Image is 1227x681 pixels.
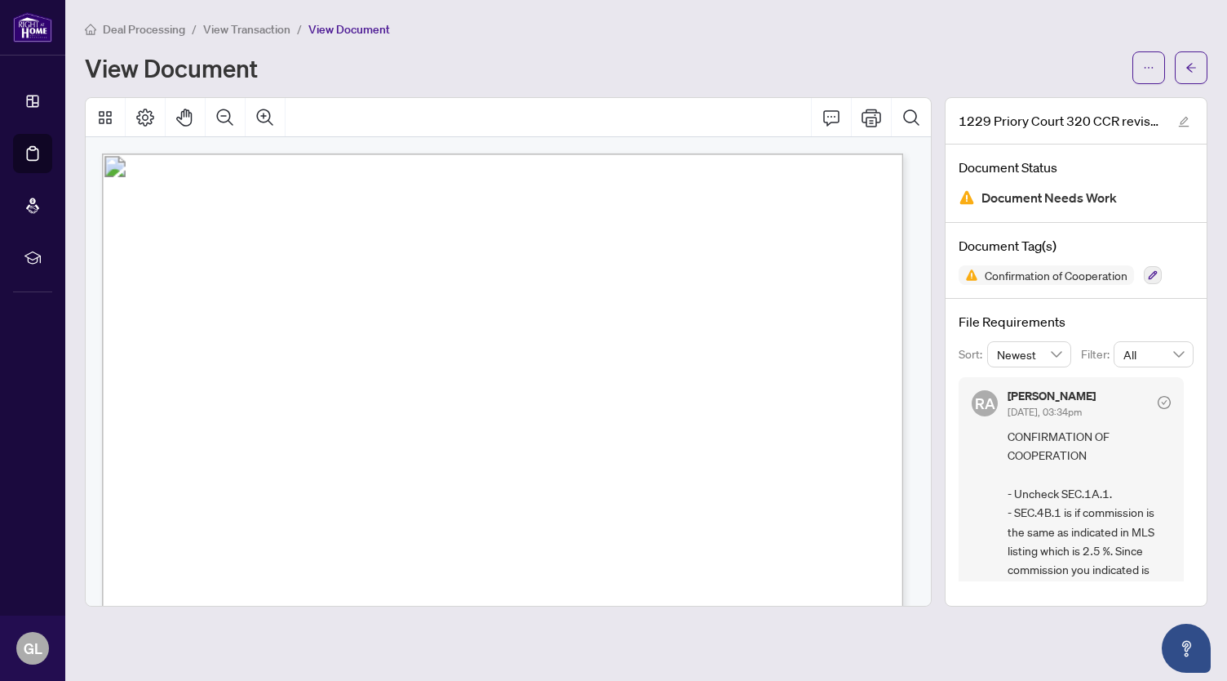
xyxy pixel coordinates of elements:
span: home [85,24,96,35]
span: All [1123,342,1184,367]
span: View Transaction [203,22,290,37]
span: GL [24,637,42,660]
h4: Document Status [959,158,1194,177]
li: / [192,20,197,38]
h1: View Document [85,55,258,81]
p: Filter: [1081,345,1114,363]
img: Document Status [959,189,975,206]
h5: [PERSON_NAME] [1008,390,1096,402]
li: / [297,20,302,38]
p: Sort: [959,345,987,363]
span: Confirmation of Cooperation [978,269,1134,281]
span: arrow-left [1185,62,1197,73]
span: [DATE], 03:34pm [1008,406,1082,418]
span: 1229 Priory Court 320 CCR revised.pdf [959,111,1163,131]
h4: Document Tag(s) [959,236,1194,256]
span: Document Needs Work [981,187,1117,209]
span: View Document [308,22,390,37]
span: ellipsis [1143,62,1154,73]
span: Newest [997,342,1062,367]
span: check-circle [1158,396,1171,409]
span: Deal Processing [103,22,185,37]
span: RA [975,392,995,415]
h4: File Requirements [959,312,1194,332]
img: logo [13,12,52,42]
span: CONFIRMATION OF COOPERATION - Uncheck SEC.1A.1. - SEC.4B.1 is if commission is the same as indica... [1008,427,1171,657]
span: edit [1178,116,1189,127]
button: Open asap [1162,624,1211,673]
img: Status Icon [959,265,978,285]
